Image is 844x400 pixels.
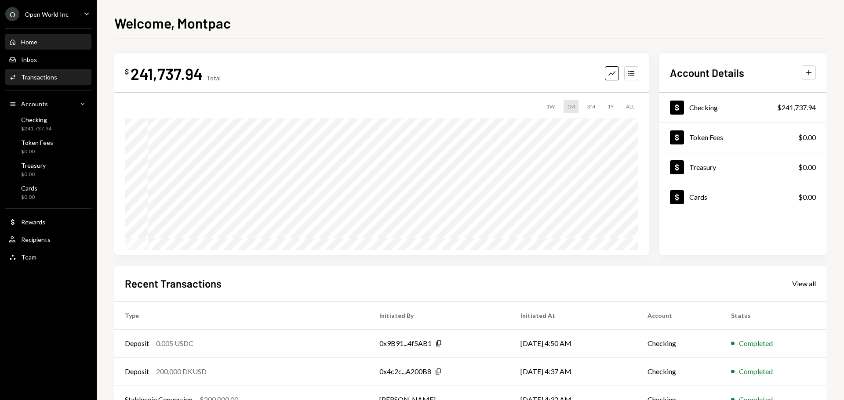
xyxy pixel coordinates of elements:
div: 3M [584,100,599,113]
div: $0.00 [798,192,816,202]
div: Rewards [21,218,45,226]
div: $ [125,67,129,76]
div: Completed [739,366,773,377]
div: Transactions [21,73,57,81]
a: Home [5,34,91,50]
td: [DATE] 4:50 AM [510,329,637,357]
td: [DATE] 4:37 AM [510,357,637,386]
div: Deposit [125,366,149,377]
a: Transactions [5,69,91,85]
div: Total [206,74,221,82]
div: $0.00 [21,171,46,178]
div: Checking [21,116,51,123]
h1: Welcome, Montpac [114,14,231,32]
div: 1W [543,100,558,113]
th: Status [720,301,826,329]
a: Treasury$0.00 [659,152,826,182]
h2: Recent Transactions [125,276,222,291]
div: $0.00 [798,132,816,143]
a: Token Fees$0.00 [5,136,91,157]
div: 1M [564,100,578,113]
div: Accounts [21,100,48,108]
div: $241,737.94 [777,102,816,113]
a: View all [792,278,816,288]
div: O [5,7,19,21]
th: Initiated At [510,301,637,329]
div: $241,737.94 [21,125,51,133]
th: Account [637,301,720,329]
div: Cards [21,184,37,192]
div: Open World Inc [25,11,69,18]
div: Cards [689,193,707,201]
a: Recipients [5,231,91,247]
td: Checking [637,329,720,357]
div: Token Fees [689,133,723,141]
h2: Account Details [670,65,744,80]
a: Inbox [5,51,91,67]
div: Token Fees [21,139,53,146]
div: View all [792,279,816,288]
a: Accounts [5,96,91,112]
a: Treasury$0.00 [5,159,91,180]
div: 241,737.94 [131,64,203,83]
div: Inbox [21,56,37,63]
div: Treasury [21,162,46,169]
div: Recipients [21,236,51,243]
div: 0.005 USDC [156,338,193,349]
div: Checking [689,103,718,112]
div: Home [21,38,37,46]
div: 0x9B91...4f5AB1 [379,338,432,349]
th: Initiated By [369,301,510,329]
div: Completed [739,338,773,349]
a: Team [5,249,91,265]
a: Checking$241,737.94 [659,93,826,122]
div: 1Y [604,100,617,113]
div: Deposit [125,338,149,349]
a: Cards$0.00 [659,182,826,212]
a: Cards$0.00 [5,182,91,203]
div: 0x4c2c...A200B8 [379,366,431,377]
div: Treasury [689,163,716,171]
div: $0.00 [21,148,53,155]
a: Rewards [5,214,91,230]
div: Team [21,253,36,261]
th: Type [114,301,369,329]
a: Checking$241,737.94 [5,113,91,134]
a: Token Fees$0.00 [659,123,826,152]
div: 200,000 DKUSD [156,366,207,377]
div: ALL [622,100,638,113]
div: $0.00 [21,194,37,201]
td: Checking [637,357,720,386]
div: $0.00 [798,162,816,173]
